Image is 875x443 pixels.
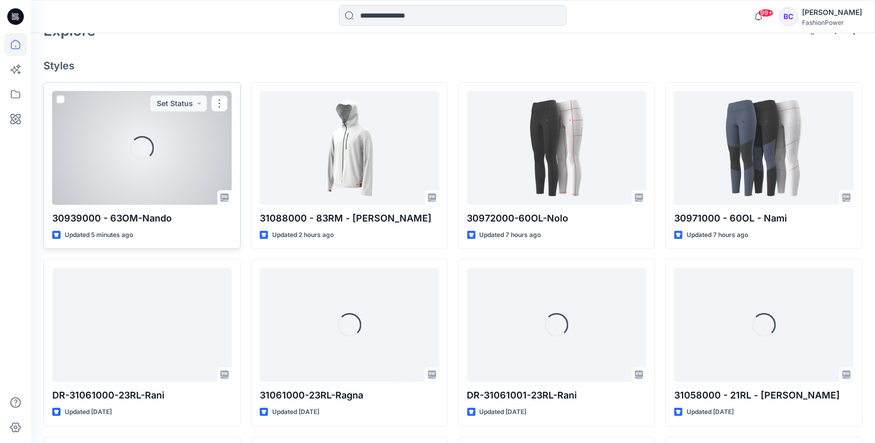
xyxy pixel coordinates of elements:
[260,388,439,403] p: 31061000-23RL-Ragna
[467,211,647,226] p: 30972000-60OL-Nolo
[52,268,232,382] a: DR-31061000-23RL-Rani
[272,407,319,418] p: Updated [DATE]
[687,230,748,241] p: Updated 7 hours ago
[260,91,439,205] a: 31088000 - 83RM - Reed
[260,211,439,226] p: 31088000 - 83RM - [PERSON_NAME]
[674,211,854,226] p: 30971000 - 60OL - Nami
[802,6,862,19] div: [PERSON_NAME]
[52,388,232,403] p: DR-31061000-23RL-Rani
[758,9,774,17] span: 99+
[674,388,854,403] p: 31058000 - 21RL - [PERSON_NAME]
[467,91,647,205] a: 30972000-60OL-Nolo
[687,407,734,418] p: Updated [DATE]
[43,22,96,39] h2: Explore
[674,91,854,205] a: 30971000 - 60OL - Nami
[272,230,334,241] p: Updated 2 hours ago
[779,7,798,26] div: BC
[480,407,527,418] p: Updated [DATE]
[467,388,647,403] p: DR-31061001-23RL-Rani
[43,60,863,72] h4: Styles
[480,230,541,241] p: Updated 7 hours ago
[65,407,112,418] p: Updated [DATE]
[52,211,232,226] p: 30939000 - 63OM-Nando
[65,230,133,241] p: Updated 5 minutes ago
[802,19,862,26] div: FashionPower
